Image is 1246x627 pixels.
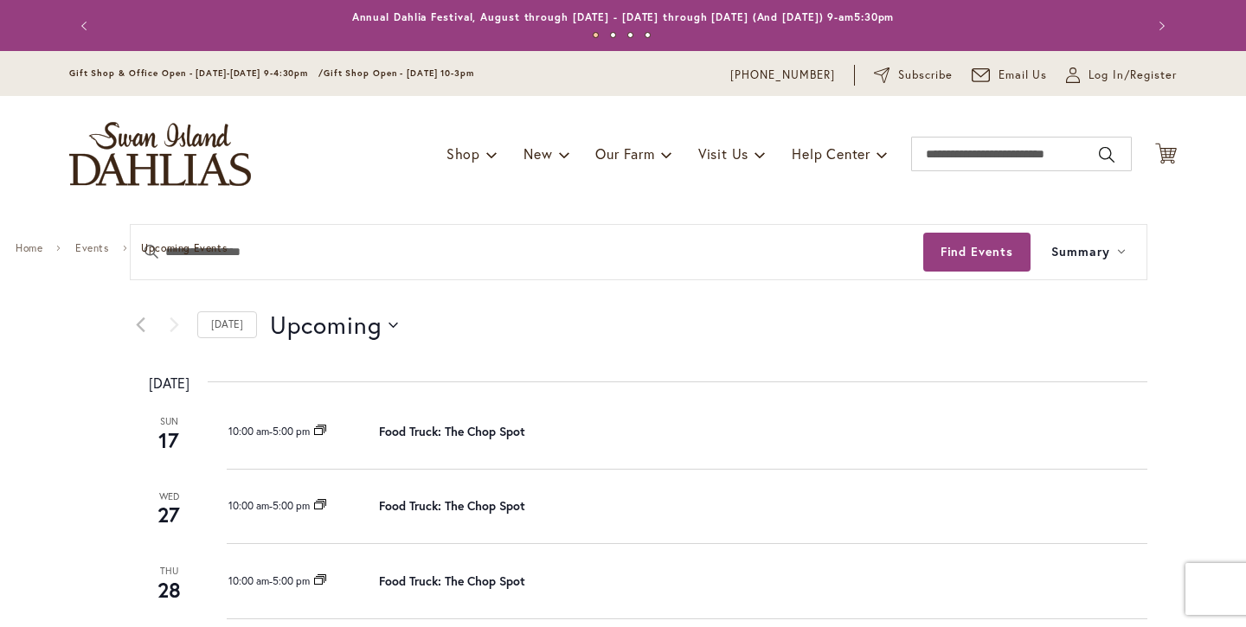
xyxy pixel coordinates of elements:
span: Upcoming Events [141,242,227,254]
span: 5:00 pm [273,425,310,438]
time: 2025-08-28 10:00:00 :: 2025-08-28 17:00:00 [228,574,312,587]
a: [PHONE_NUMBER] [730,67,835,84]
button: 3 of 4 [627,32,633,38]
span: Email Us [999,67,1048,84]
span: Sun [151,414,187,429]
a: Annual Dahlia Festival, August through [DATE] - [DATE] through [DATE] (And [DATE]) 9-am5:30pm [352,10,895,23]
span: Log In/Register [1089,67,1177,84]
span: Wed [151,489,187,504]
span: Gift Shop Open - [DATE] 10-3pm [324,67,474,79]
button: 4 of 4 [645,32,651,38]
time: [DATE] [130,372,208,394]
span: Help Center [792,144,870,163]
button: Click to toggle datepicker [270,308,398,342]
span: Visit Us [698,144,748,163]
button: 2 of 4 [610,32,616,38]
a: Events [75,242,109,254]
time: 2025-08-17 10:00:00 :: 2025-08-17 17:00:00 [228,425,312,438]
span: 10:00 am [228,499,269,512]
button: Previous [69,9,104,43]
span: 10:00 am [228,425,269,438]
a: Food Truck: The Chop Spot [379,423,525,439]
span: Shop [446,144,480,163]
span: Subscribe [898,67,953,84]
a: Previous Events [130,315,151,336]
span: Thu [151,564,187,579]
span: Upcoming [270,308,382,342]
a: store logo [69,122,251,186]
a: Email Us [972,67,1048,84]
button: Next [1142,9,1177,43]
a: Click to select today's date [197,311,257,338]
span: 17 [151,425,187,455]
a: Home [16,242,42,254]
a: Log In/Register [1066,67,1177,84]
button: 1 of 4 [593,32,599,38]
span: 5:00 pm [273,499,310,512]
span: Gift Shop & Office Open - [DATE]-[DATE] 9-4:30pm / [69,67,324,79]
a: Food Truck: The Chop Spot [379,497,525,514]
span: New [523,144,552,163]
a: Subscribe [874,67,953,84]
span: 27 [151,500,187,529]
span: 5:00 pm [273,574,310,587]
time: 2025-08-27 10:00:00 :: 2025-08-27 17:00:00 [228,499,312,512]
span: Our Farm [595,144,654,163]
span: 10:00 am [228,574,269,587]
span: 28 [151,575,187,605]
a: Food Truck: The Chop Spot [379,573,525,589]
